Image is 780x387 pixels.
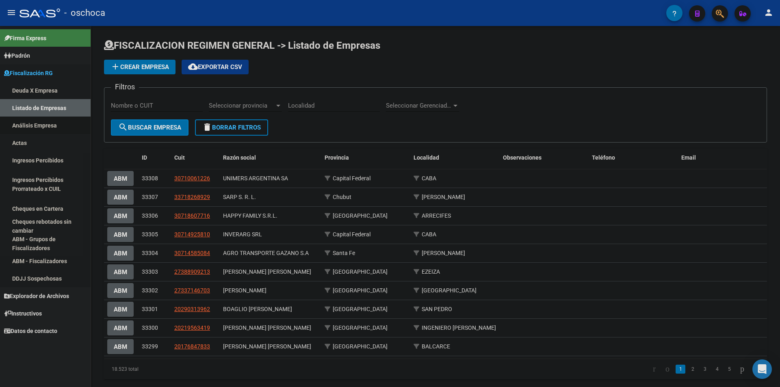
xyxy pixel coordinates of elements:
[111,81,139,93] h3: Filtros
[687,362,699,376] li: page 2
[142,268,158,275] span: 33303
[678,149,767,166] datatable-header-cell: Email
[107,171,134,186] button: ABM
[142,212,158,219] span: 33306
[422,343,450,350] span: BALCARCE
[422,268,440,275] span: EZEIZA
[4,326,57,335] span: Datos de contacto
[104,40,380,51] span: FISCALIZACION REGIMEN GENERAL -> Listado de Empresas
[711,362,723,376] li: page 4
[114,175,127,182] span: ABM
[142,324,158,331] span: 33300
[333,194,351,200] span: Chubut
[333,175,370,182] span: Capital Federal
[750,365,762,374] a: go to last page
[503,154,542,161] span: Observaciones
[333,250,355,256] span: Santa Fe
[422,324,496,331] span: INGENIERO [PERSON_NAME]
[174,154,185,161] span: Cuit
[723,362,735,376] li: page 5
[114,250,127,257] span: ABM
[422,194,465,200] span: [PERSON_NAME]
[188,62,198,71] mat-icon: cloud_download
[752,359,772,379] div: Open Intercom Messenger
[333,343,388,350] span: [GEOGRAPHIC_DATA]
[110,63,169,71] span: Crear Empresa
[712,365,722,374] a: 4
[171,149,220,166] datatable-header-cell: Cuit
[114,306,127,313] span: ABM
[223,268,311,275] span: MANSILLA SOL MARIA CELESTE
[114,287,127,294] span: ABM
[333,287,388,294] span: [GEOGRAPHIC_DATA]
[220,149,321,166] datatable-header-cell: Razón social
[422,212,451,219] span: ARRECIFES
[104,359,235,379] div: 18.523 total
[107,264,134,279] button: ABM
[223,306,292,312] span: BOAGLIO LUCAS ADRIAN
[107,320,134,335] button: ABM
[592,154,615,161] span: Teléfono
[676,365,685,374] a: 1
[333,212,388,219] span: [GEOGRAPHIC_DATA]
[107,246,134,261] button: ABM
[223,324,311,331] span: STIEB GUSTAVO ANDRES
[414,154,439,161] span: Localidad
[142,175,158,182] span: 33308
[4,309,42,318] span: Instructivos
[223,250,309,256] span: AGRO TRANSPORTE GAZANO S.A
[114,231,127,238] span: ABM
[223,154,256,161] span: Razón social
[422,287,477,294] span: [GEOGRAPHIC_DATA]
[174,212,210,219] span: 30718607716
[386,102,452,109] span: Seleccionar Gerenciador
[107,190,134,205] button: ABM
[223,212,277,219] span: HAPPY FAMILY S.R.L.
[223,287,266,294] span: KIFER CLAUDIA GISELE
[118,122,128,132] mat-icon: search
[110,62,120,71] mat-icon: add
[4,292,69,301] span: Explorador de Archivos
[422,306,452,312] span: SAN PEDRO
[681,154,696,161] span: Email
[64,4,105,22] span: - oschoca
[142,231,158,238] span: 33305
[114,268,127,276] span: ABM
[142,194,158,200] span: 33307
[333,306,388,312] span: [GEOGRAPHIC_DATA]
[325,154,349,161] span: Provincia
[142,287,158,294] span: 33302
[114,343,127,350] span: ABM
[174,343,210,350] span: 20176847833
[142,250,158,256] span: 33304
[174,250,210,256] span: 30714585084
[107,339,134,354] button: ABM
[4,69,53,78] span: Fiscalización RG
[174,287,210,294] span: 27337146703
[107,208,134,223] button: ABM
[724,365,734,374] a: 5
[202,122,212,132] mat-icon: delete
[174,268,210,275] span: 27388909213
[107,283,134,298] button: ABM
[182,60,249,74] button: Exportar CSV
[700,365,710,374] a: 3
[174,175,210,182] span: 30710061226
[333,268,388,275] span: [GEOGRAPHIC_DATA]
[333,324,388,331] span: [GEOGRAPHIC_DATA]
[223,175,288,182] span: UNIMERS ARGENTINA SA
[674,362,687,376] li: page 1
[6,8,16,17] mat-icon: menu
[188,63,242,71] span: Exportar CSV
[4,34,46,43] span: Firma Express
[737,365,748,374] a: go to next page
[142,306,158,312] span: 33301
[142,154,147,161] span: ID
[114,212,127,220] span: ABM
[118,124,181,131] span: Buscar Empresa
[500,149,589,166] datatable-header-cell: Observaciones
[107,227,134,242] button: ABM
[139,149,171,166] datatable-header-cell: ID
[174,324,210,331] span: 20219563419
[174,194,210,200] span: 33718268929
